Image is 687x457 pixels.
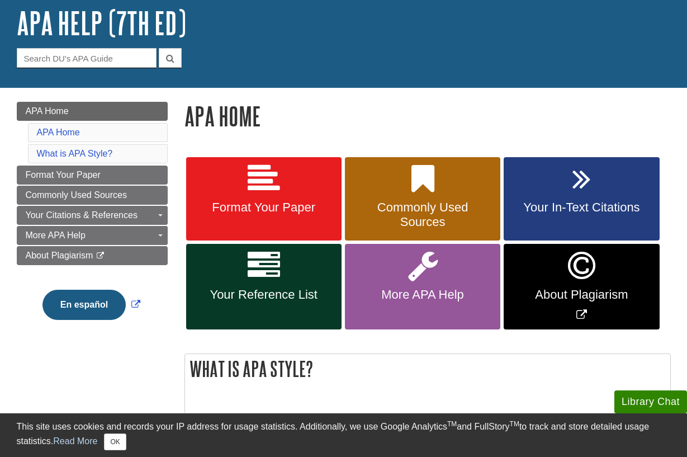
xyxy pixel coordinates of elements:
[195,288,333,302] span: Your Reference List
[510,420,519,428] sup: TM
[512,200,651,215] span: Your In-Text Citations
[17,6,186,40] a: APA Help (7th Ed)
[185,354,670,384] h2: What is APA Style?
[17,226,168,245] a: More APA Help
[42,290,126,320] button: En español
[512,288,651,302] span: About Plagiarism
[17,102,168,339] div: Guide Page Menu
[17,102,168,121] a: APA Home
[345,244,500,329] a: More APA Help
[186,157,342,241] a: Format Your Paper
[184,102,671,130] h1: APA Home
[26,230,86,240] span: More APA Help
[26,170,101,180] span: Format Your Paper
[186,244,342,329] a: Your Reference List
[17,166,168,185] a: Format Your Paper
[17,246,168,265] a: About Plagiarism
[96,252,105,260] i: This link opens in a new window
[353,288,492,302] span: More APA Help
[504,244,659,329] a: Link opens in new window
[614,390,687,413] button: Library Chat
[37,128,80,137] a: APA Home
[345,157,500,241] a: Commonly Used Sources
[53,436,97,446] a: Read More
[17,186,168,205] a: Commonly Used Sources
[447,420,457,428] sup: TM
[37,149,113,158] a: What is APA Style?
[17,420,671,450] div: This site uses cookies and records your IP address for usage statistics. Additionally, we use Goo...
[104,434,126,450] button: Close
[17,48,157,68] input: Search DU's APA Guide
[17,206,168,225] a: Your Citations & References
[195,200,333,215] span: Format Your Paper
[26,106,69,116] span: APA Home
[26,210,138,220] span: Your Citations & References
[40,300,143,309] a: Link opens in new window
[26,190,127,200] span: Commonly Used Sources
[26,251,93,260] span: About Plagiarism
[353,200,492,229] span: Commonly Used Sources
[504,157,659,241] a: Your In-Text Citations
